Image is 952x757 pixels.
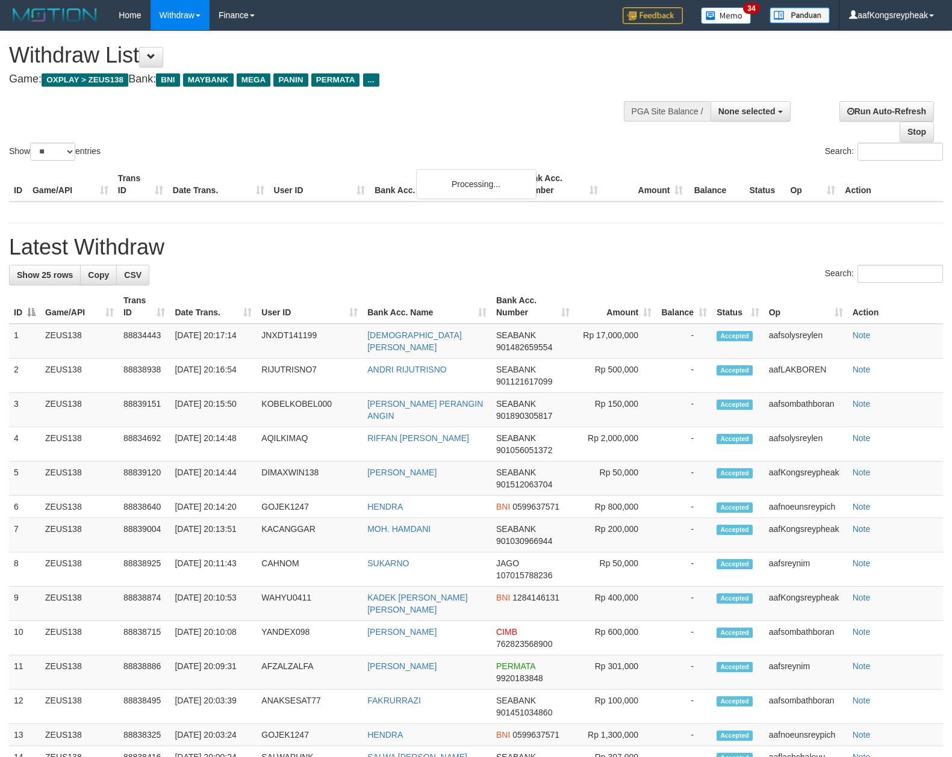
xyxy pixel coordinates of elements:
span: Copy 0599637571 to clipboard [512,502,559,511]
td: 88838640 [119,496,170,518]
span: Accepted [717,662,753,672]
span: BNI [496,593,510,602]
a: [PERSON_NAME] [367,627,437,637]
th: Bank Acc. Number: activate to sort column ascending [491,289,574,324]
td: Rp 150,000 [574,393,656,427]
a: Copy [80,265,117,285]
span: Accepted [717,525,753,535]
td: ANAKSESAT77 [257,690,362,724]
td: GOJEK1247 [257,496,362,518]
td: aafsombathboran [764,621,848,655]
a: Run Auto-Refresh [839,101,934,122]
span: SEABANK [496,524,536,534]
td: Rp 17,000,000 [574,324,656,359]
td: ZEUS138 [40,621,119,655]
th: Op [785,167,840,202]
th: Game/API [28,167,113,202]
td: Rp 2,000,000 [574,427,656,462]
td: [DATE] 20:03:39 [170,690,257,724]
td: 88838874 [119,587,170,621]
td: [DATE] 20:10:08 [170,621,257,655]
th: Amount: activate to sort column ascending [574,289,656,324]
a: Note [853,330,871,340]
h4: Game: Bank: [9,73,623,85]
a: KADEK [PERSON_NAME] [PERSON_NAME] [367,593,468,614]
td: Rp 800,000 [574,496,656,518]
td: 3 [9,393,40,427]
td: Rp 400,000 [574,587,656,621]
label: Search: [825,265,943,283]
td: - [656,621,712,655]
span: BNI [156,73,179,87]
span: SEABANK [496,468,536,477]
span: Copy 107015788236 to clipboard [496,570,552,580]
td: - [656,496,712,518]
a: Note [853,661,871,671]
span: Accepted [717,331,753,341]
td: ZEUS138 [40,655,119,690]
td: [DATE] 20:14:48 [170,427,257,462]
td: 6 [9,496,40,518]
select: Showentries [30,143,75,161]
span: Show 25 rows [17,270,73,280]
input: Search: [857,265,943,283]
span: Copy 901030966944 to clipboard [496,536,552,546]
td: aafsombathboran [764,393,848,427]
a: Note [853,558,871,568]
td: ZEUS138 [40,427,119,462]
span: Copy 1284146131 to clipboard [512,593,559,602]
td: 4 [9,427,40,462]
span: Accepted [717,400,753,410]
td: - [656,690,712,724]
span: MEGA [237,73,271,87]
h1: Latest Withdraw [9,235,943,259]
th: User ID: activate to sort column ascending [257,289,362,324]
td: Rp 50,000 [574,552,656,587]
td: aafsolysreylen [764,427,848,462]
td: - [656,518,712,552]
td: DIMAXWIN138 [257,462,362,496]
td: aafnoeunsreypich [764,724,848,746]
span: MAYBANK [183,73,234,87]
span: OXPLAY > ZEUS138 [42,73,128,87]
td: - [656,324,712,359]
th: Action [840,167,943,202]
td: [DATE] 20:16:54 [170,359,257,393]
a: Note [853,696,871,705]
a: [PERSON_NAME] [367,468,437,477]
span: Accepted [717,559,753,569]
a: HENDRA [367,502,403,511]
a: Note [853,524,871,534]
span: Accepted [717,696,753,706]
span: Copy 901512063704 to clipboard [496,480,552,489]
span: BNI [496,730,510,740]
span: SEABANK [496,433,536,443]
td: 88838325 [119,724,170,746]
td: WAHYU0411 [257,587,362,621]
span: SEABANK [496,365,536,374]
span: 34 [743,3,759,14]
td: 8 [9,552,40,587]
th: Balance: activate to sort column ascending [656,289,712,324]
td: Rp 600,000 [574,621,656,655]
span: Copy 9920183848 to clipboard [496,673,543,683]
a: [PERSON_NAME] [367,661,437,671]
td: - [656,393,712,427]
td: 88839004 [119,518,170,552]
a: HENDRA [367,730,403,740]
td: GOJEK1247 [257,724,362,746]
th: Amount [603,167,688,202]
span: Copy 901890305817 to clipboard [496,411,552,421]
td: [DATE] 20:09:31 [170,655,257,690]
span: Copy 0599637571 to clipboard [512,730,559,740]
label: Search: [825,143,943,161]
td: - [656,655,712,690]
td: 9 [9,587,40,621]
a: Note [853,502,871,511]
td: aafLAKBOREN [764,359,848,393]
span: PANIN [273,73,308,87]
a: Note [853,433,871,443]
input: Search: [857,143,943,161]
th: Game/API: activate to sort column ascending [40,289,119,324]
td: aafKongsreypheak [764,462,848,496]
